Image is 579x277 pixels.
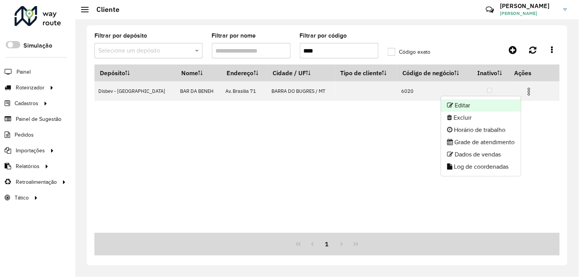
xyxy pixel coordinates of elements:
[320,237,334,251] button: 1
[482,2,498,18] a: Contato Rápido
[89,5,119,14] h2: Cliente
[176,65,222,81] th: Nome
[222,81,268,101] td: Av. Brasilia 71
[388,48,430,56] label: Código exato
[16,115,61,123] span: Painel de Sugestão
[15,99,38,107] span: Cadastros
[94,65,176,81] th: Depósito
[441,136,521,148] li: Grade de atendimento
[16,162,40,170] span: Relatórios
[397,81,471,101] td: 6020
[16,147,45,155] span: Importações
[500,2,558,10] h3: [PERSON_NAME]
[23,41,52,50] label: Simulação
[509,65,555,81] th: Ações
[441,161,521,173] li: Log de coordenadas
[335,65,397,81] th: Tipo de cliente
[212,31,256,40] label: Filtrar por nome
[471,65,509,81] th: Inativo
[441,99,521,112] li: Editar
[15,194,29,202] span: Tático
[94,81,176,101] td: Disbev - [GEOGRAPHIC_DATA]
[176,81,222,101] td: BAR DA BENEH
[268,65,335,81] th: Cidade / UF
[268,81,335,101] td: BARRA DO BUGRES / MT
[94,31,147,40] label: Filtrar por depósito
[397,65,471,81] th: Código de negócio
[441,124,521,136] li: Horário de trabalho
[300,31,347,40] label: Filtrar por código
[17,68,31,76] span: Painel
[16,84,45,92] span: Roteirizador
[15,131,34,139] span: Pedidos
[16,178,57,186] span: Retroalimentação
[441,148,521,161] li: Dados de vendas
[441,112,521,124] li: Excluir
[500,10,558,17] span: [PERSON_NAME]
[222,65,268,81] th: Endereço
